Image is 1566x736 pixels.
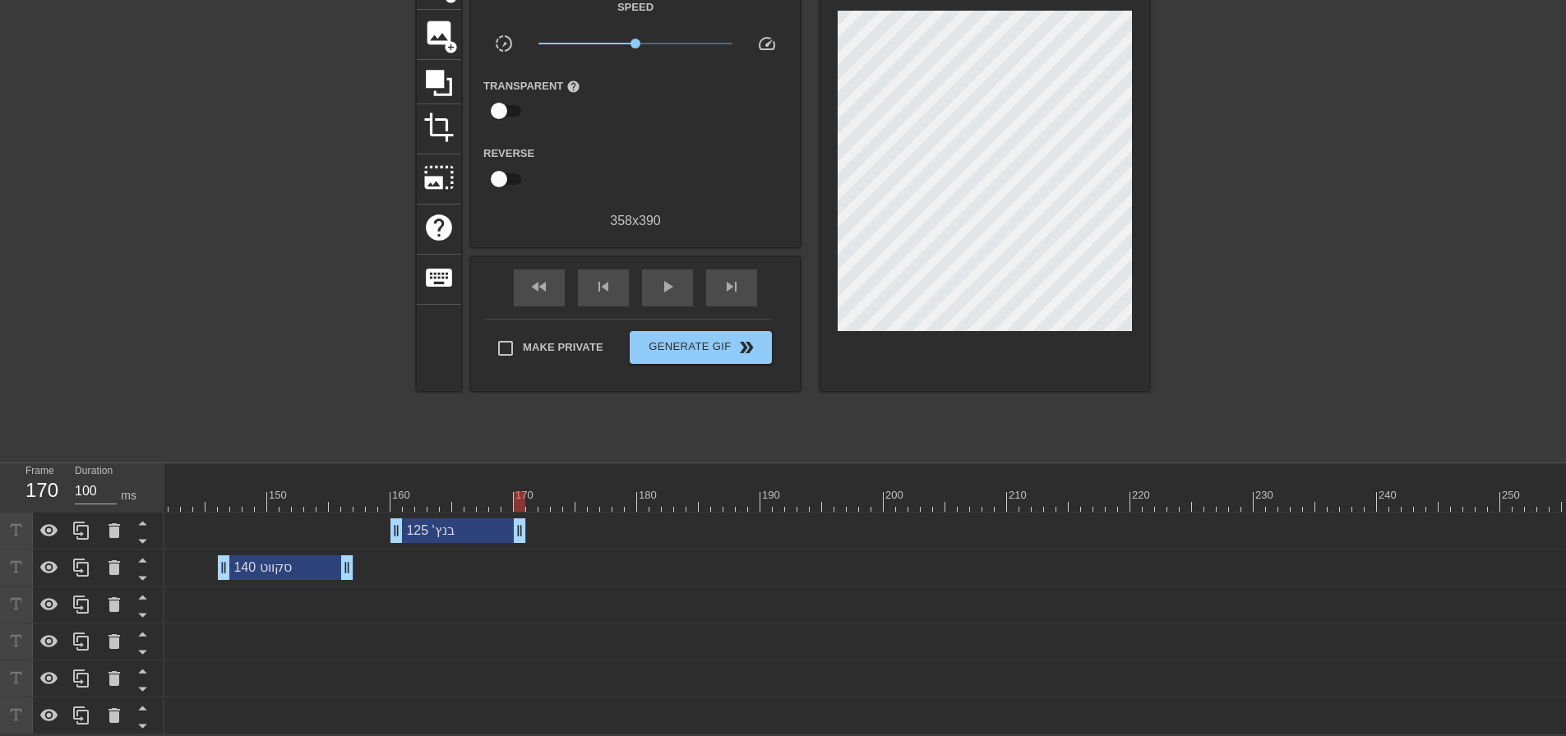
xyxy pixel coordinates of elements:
span: keyboard [423,262,455,293]
span: double_arrow [737,338,756,357]
span: crop [423,112,455,143]
div: 200 [885,487,906,504]
div: 250 [1502,487,1522,504]
button: Generate Gif [630,331,772,364]
div: 220 [1132,487,1153,504]
div: 150 [269,487,289,504]
span: Generate Gif [636,338,765,357]
label: Transparent [483,78,580,94]
div: 170 [515,487,536,504]
div: 190 [762,487,783,504]
span: image [423,17,455,48]
span: speed [757,34,777,53]
span: Make Private [523,339,603,356]
span: help [566,80,580,94]
span: photo_size_select_large [423,162,455,193]
div: 210 [1009,487,1029,504]
span: fast_rewind [529,277,549,297]
div: ms [121,487,136,504]
span: add_circle [444,40,458,54]
span: slow_motion_video [494,34,514,53]
span: help [423,212,455,243]
div: 240 [1379,487,1399,504]
div: Frame [13,463,62,511]
span: play_arrow [658,277,677,297]
div: 358 x 390 [471,211,800,231]
div: 180 [639,487,659,504]
label: Reverse [483,145,534,162]
span: drag_handle [215,559,232,576]
span: skip_previous [594,277,613,297]
div: 170 [25,476,50,505]
span: skip_next [722,277,741,297]
label: Duration [75,467,113,476]
div: 230 [1255,487,1276,504]
div: 160 [392,487,413,504]
span: drag_handle [339,559,355,576]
